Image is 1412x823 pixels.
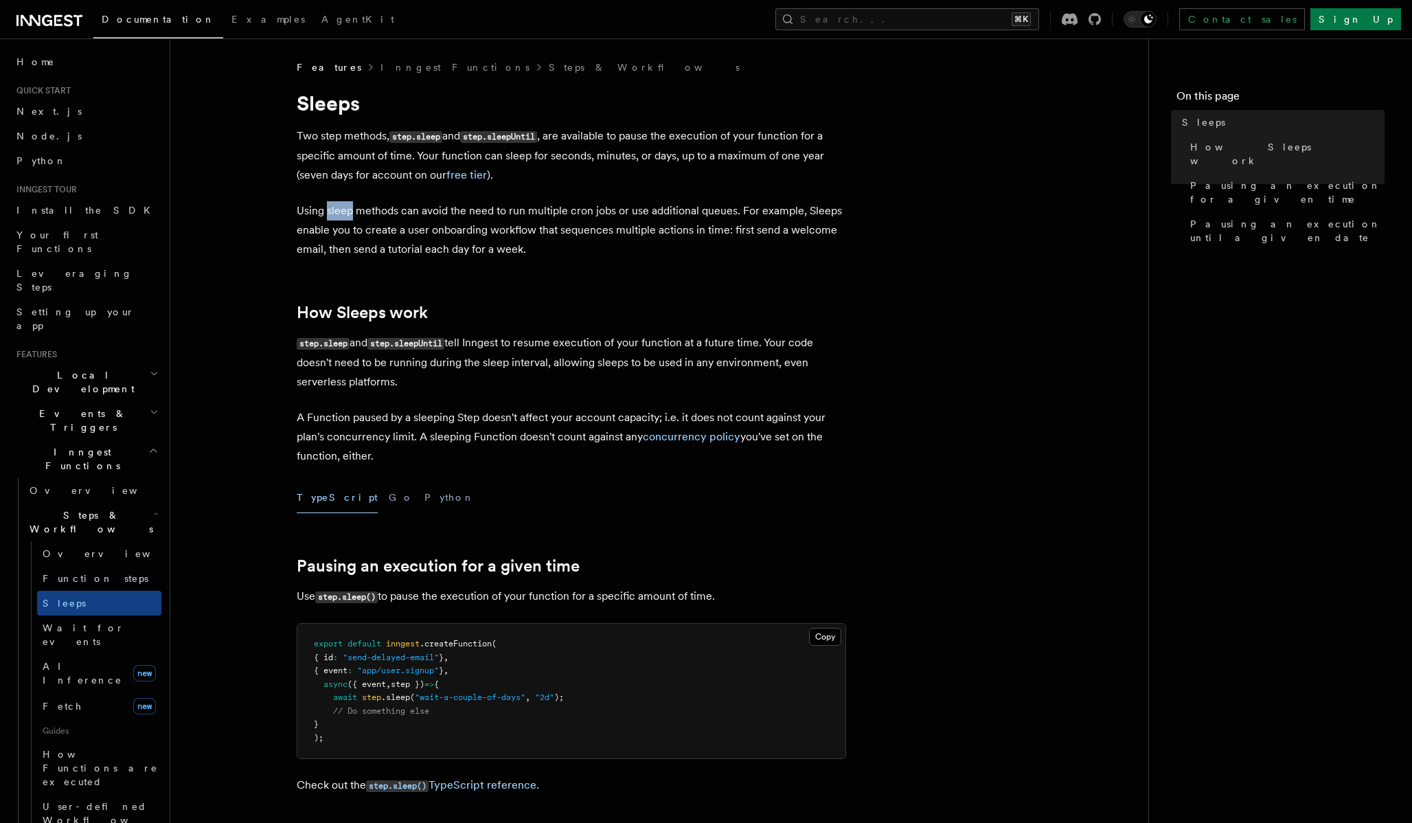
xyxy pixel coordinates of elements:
span: ({ event [348,679,386,689]
span: .sleep [381,692,410,702]
a: Next.js [11,99,161,124]
a: Setting up your app [11,300,161,338]
span: Local Development [11,368,150,396]
span: => [424,679,434,689]
span: export [314,639,343,649]
button: Local Development [11,363,161,401]
code: step.sleep() [366,780,429,792]
span: Setting up your app [16,306,135,331]
span: "send-delayed-email" [343,653,439,662]
span: Home [16,55,55,69]
span: Your first Functions [16,229,98,254]
p: and tell Inngest to resume execution of your function at a future time. Your code doesn't need to... [297,333,846,392]
span: ); [314,733,323,743]
span: async [323,679,348,689]
span: Node.js [16,131,82,142]
a: Fetchnew [37,692,161,720]
span: , [444,666,448,675]
a: concurrency policy [643,430,740,443]
span: Events & Triggers [11,407,150,434]
a: Function steps [37,566,161,591]
a: Sign Up [1310,8,1401,30]
a: Python [11,148,161,173]
a: Pausing an execution for a given time [297,556,580,576]
a: Node.js [11,124,161,148]
p: Check out the [297,776,846,796]
a: Sleeps [1176,110,1385,135]
a: How Sleeps work [297,303,428,322]
span: ( [492,639,497,649]
code: step.sleepUntil [367,338,444,350]
button: Inngest Functions [11,440,161,478]
span: ( [410,692,415,702]
span: How Functions are executed [43,749,158,787]
p: Using sleep methods can avoid the need to run multiple cron jobs or use additional queues. For ex... [297,201,846,259]
button: Search...⌘K [775,8,1039,30]
span: step }) [391,679,424,689]
button: Events & Triggers [11,401,161,440]
span: { id [314,653,333,662]
a: How Sleeps work [1185,135,1385,173]
span: Inngest Functions [11,445,148,473]
a: Pausing an execution for a given time [1185,173,1385,212]
span: Wait for events [43,622,124,647]
span: Pausing an execution until a given date [1190,217,1385,245]
a: AI Inferencenew [37,654,161,692]
span: , [525,692,530,702]
span: Inngest tour [11,184,77,195]
span: Steps & Workflows [24,508,153,536]
span: Python [16,155,67,166]
span: ); [554,692,564,702]
code: step.sleep() [315,591,378,603]
span: Fetch [43,701,82,712]
a: Examples [223,4,313,37]
span: Guides [37,720,161,742]
a: Overview [37,541,161,566]
span: , [444,653,448,662]
a: Install the SDK [11,198,161,223]
span: Examples [231,14,305,25]
span: Sleeps [43,598,86,609]
span: Overview [43,548,184,559]
span: "wait-a-couple-of-days" [415,692,525,702]
span: Function steps [43,573,148,584]
a: Overview [24,478,161,503]
a: AgentKit [313,4,402,37]
span: Install the SDK [16,205,159,216]
span: default [348,639,381,649]
span: Pausing an execution for a given time [1190,179,1385,206]
span: , [386,679,391,689]
span: new [133,698,156,714]
h4: On this page [1176,88,1385,110]
span: AgentKit [321,14,394,25]
button: Python [424,482,475,513]
span: step [362,692,381,702]
span: inngest [386,639,420,649]
span: Features [11,349,57,360]
span: // Do something else [333,706,429,716]
h1: Sleeps [297,91,846,115]
button: TypeScript [297,482,378,513]
span: Features [297,60,361,74]
a: Home [11,49,161,74]
span: AI Inference [43,661,122,686]
a: Sleeps [37,591,161,616]
span: new [133,665,156,681]
span: : [333,653,338,662]
a: How Functions are executed [37,742,161,794]
a: Pausing an execution until a given date [1185,212,1385,250]
span: Leveraging Steps [16,268,133,293]
span: : [348,666,352,675]
span: { [434,679,439,689]
p: Two step methods, and , are available to pause the execution of your function for a specific amou... [297,126,846,185]
span: Quick start [11,85,71,96]
span: "2d" [535,692,554,702]
p: Use to pause the execution of your function for a specific amount of time. [297,587,846,607]
a: Wait for events [37,616,161,654]
span: { event [314,666,348,675]
a: Leveraging Steps [11,261,161,300]
span: .createFunction [420,639,492,649]
a: Inngest Functions [380,60,529,74]
span: How Sleeps work [1190,140,1385,168]
span: Overview [30,485,171,496]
